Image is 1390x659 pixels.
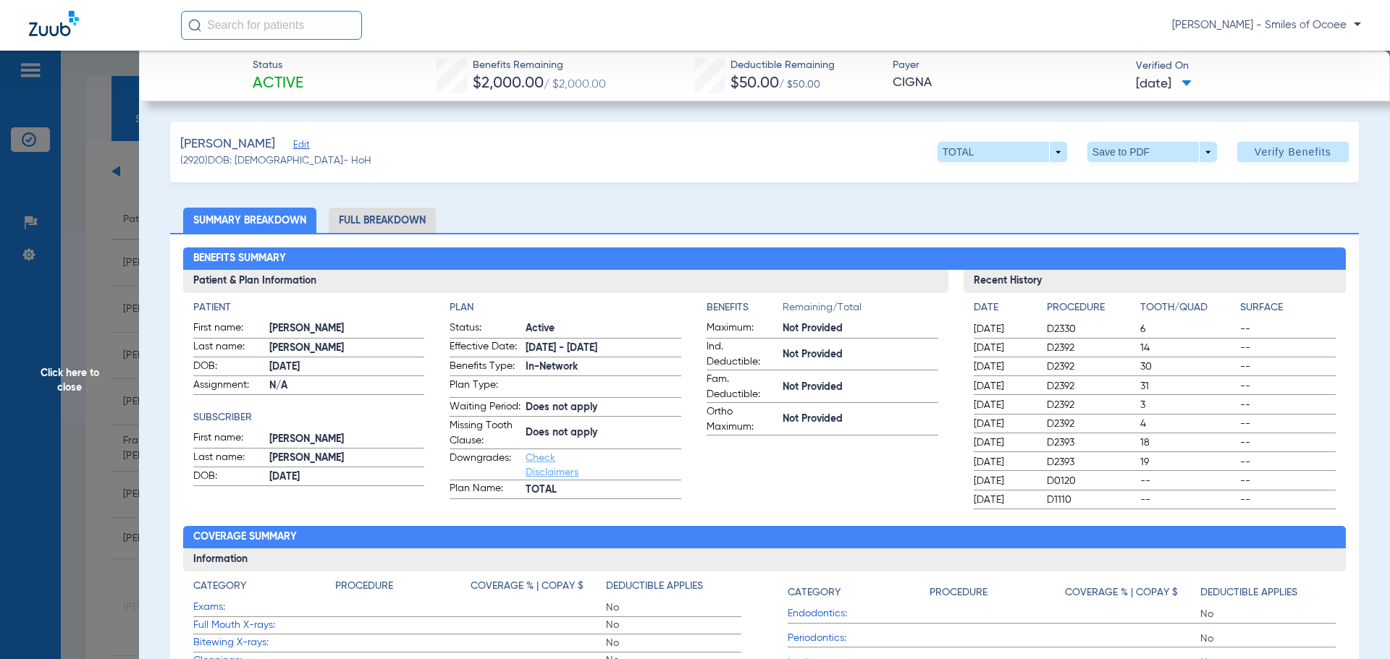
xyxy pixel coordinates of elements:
[269,378,425,394] span: N/A
[269,432,425,447] span: [PERSON_NAME]
[473,58,606,73] span: Benefits Remaining
[964,270,1347,293] h3: Recent History
[193,635,335,650] span: Bitewing X-rays:
[473,76,544,91] span: $2,000.00
[450,339,521,357] span: Effective Date:
[193,300,425,315] h4: Patient
[253,58,303,73] span: Status
[1047,435,1135,450] span: D2393
[1047,474,1135,488] span: D0120
[193,579,335,599] app-breakdown-title: Category
[450,359,521,376] span: Benefits Type:
[938,142,1067,162] button: TOTAL
[1136,75,1192,93] span: [DATE]
[329,208,436,233] li: Full Breakdown
[544,79,606,90] span: / $2,000.00
[450,418,521,448] span: Missing Tooth Clause:
[1140,493,1236,507] span: --
[606,579,741,599] app-breakdown-title: Deductible Applies
[1047,493,1135,507] span: D1110
[606,600,741,615] span: No
[1240,435,1336,450] span: --
[526,400,681,415] span: Does not apply
[974,300,1035,320] app-breakdown-title: Date
[1240,341,1336,355] span: --
[1240,322,1336,336] span: --
[779,80,820,90] span: / $50.00
[974,474,1035,488] span: [DATE]
[974,322,1035,336] span: [DATE]
[193,339,264,357] span: Last name:
[893,74,1124,92] span: CIGNA
[526,425,681,441] span: Does not apply
[269,341,425,356] span: [PERSON_NAME]
[1047,341,1135,355] span: D2392
[526,453,578,477] a: Check Disclaimers
[1140,322,1236,336] span: 6
[707,300,783,320] app-breakdown-title: Benefits
[893,58,1124,73] span: Payer
[1200,607,1336,621] span: No
[974,417,1035,431] span: [DATE]
[1240,474,1336,488] span: --
[1140,341,1236,355] span: 14
[450,320,521,338] span: Status:
[1318,590,1390,659] iframe: Chat Widget
[1047,300,1135,320] app-breakdown-title: Procedure
[974,300,1035,315] h4: Date
[450,378,521,397] span: Plan Type:
[783,380,938,395] span: Not Provided
[450,300,681,315] app-breakdown-title: Plan
[974,360,1035,374] span: [DATE]
[1140,435,1236,450] span: 18
[1200,585,1297,600] h4: Deductible Applies
[783,347,938,362] span: Not Provided
[1200,632,1336,646] span: No
[788,579,930,605] app-breakdown-title: Category
[526,321,681,336] span: Active
[974,341,1035,355] span: [DATE]
[1140,300,1236,315] h4: Tooth/Quad
[1140,455,1236,469] span: 19
[1047,379,1135,394] span: D2392
[1065,579,1200,605] app-breakdown-title: Coverage % | Copay $
[606,579,703,594] h4: Deductible Applies
[269,321,425,336] span: [PERSON_NAME]
[788,631,930,646] span: Periodontics:
[269,360,425,375] span: [DATE]
[183,270,948,293] h3: Patient & Plan Information
[1240,300,1336,320] app-breakdown-title: Surface
[730,76,779,91] span: $50.00
[193,410,425,425] h4: Subscriber
[1047,322,1135,336] span: D2330
[180,153,371,169] span: (2920) DOB: [DEMOGRAPHIC_DATA] - HoH
[526,360,681,375] span: In-Network
[293,140,306,153] span: Edit
[193,469,264,486] span: DOB:
[707,339,778,370] span: Ind. Deductible:
[193,600,335,615] span: Exams:
[707,300,783,315] h4: Benefits
[1140,474,1236,488] span: --
[183,548,1347,571] h3: Information
[269,469,425,485] span: [DATE]
[1255,146,1331,158] span: Verify Benefits
[183,247,1347,271] h2: Benefits Summary
[707,320,778,338] span: Maximum:
[1240,379,1336,394] span: --
[930,585,987,600] h4: Procedure
[974,398,1035,412] span: [DATE]
[606,618,741,632] span: No
[788,606,930,621] span: Endodontics:
[450,399,521,417] span: Waiting Period:
[1240,417,1336,431] span: --
[606,636,741,650] span: No
[707,372,778,402] span: Fam. Deductible:
[1240,360,1336,374] span: --
[29,11,79,36] img: Zuub Logo
[181,11,362,40] input: Search for patients
[1172,18,1361,33] span: [PERSON_NAME] - Smiles of Ocoee
[269,451,425,466] span: [PERSON_NAME]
